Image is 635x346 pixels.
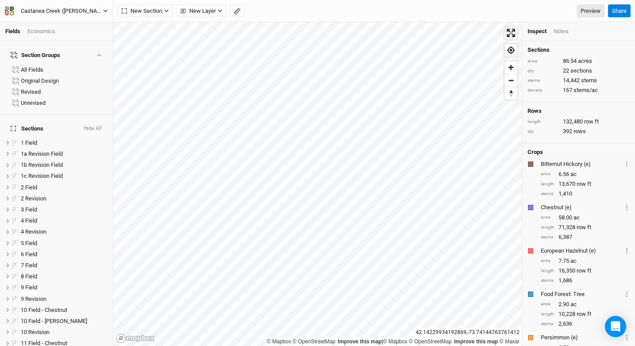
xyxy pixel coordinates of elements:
[570,300,577,308] span: ac
[21,217,37,224] span: 4 Field
[528,128,558,135] div: qty
[528,127,630,135] div: 392
[541,258,554,264] div: area
[570,257,577,265] span: ac
[409,338,452,345] a: OpenStreetMap
[21,318,107,325] div: 10 Field - Seaberry
[21,150,107,158] div: 1a Revision Field
[383,338,407,345] a: Mapbox
[95,52,103,58] button: Show section groups
[21,161,107,169] div: 1b Revision Field
[505,61,517,74] span: Zoom in
[5,28,20,35] a: Fields
[528,68,558,74] div: qty
[11,125,43,132] span: Sections
[541,223,630,231] div: 71,328
[541,170,630,178] div: 6.56
[541,320,630,328] div: 2,636
[541,301,554,308] div: area
[21,184,107,191] div: 2 Field
[505,74,517,87] button: Zoom out
[577,267,591,275] span: row ft
[413,328,522,337] div: 42.14229934192869 , -73.74144763761412
[574,86,598,94] span: stems/ac
[528,46,630,54] h4: Sections
[11,52,60,59] div: Section Groups
[499,338,520,345] a: Maxar
[505,44,517,57] button: Find my location
[541,247,622,255] div: European Hazelnut (e)
[21,240,37,246] span: 5 Field
[21,161,63,168] span: 1b Revision Field
[122,7,162,15] span: New Section
[624,332,630,342] button: Crop Usage
[21,173,107,180] div: 1c Revision Field
[21,307,107,314] div: 10 Field - Chestnut
[541,181,554,188] div: length
[584,118,599,126] span: row ft
[528,67,630,75] div: 22
[21,184,37,191] span: 2 Field
[541,257,630,265] div: 7.75
[574,214,580,222] span: ac
[541,268,554,274] div: length
[21,273,107,280] div: 8 Field
[624,159,630,169] button: Crop Usage
[505,27,517,39] button: Enter fullscreen
[230,4,245,18] button: Shortcut: M
[581,77,597,85] span: stems
[113,22,522,346] canvas: Map
[21,7,103,15] div: Castanea Creek ([PERSON_NAME])
[21,251,37,258] span: 6 Field
[21,195,46,202] span: 2 Revision
[293,338,336,345] a: OpenStreetMap
[528,57,630,65] div: 86.54
[541,234,554,241] div: stems
[577,310,591,318] span: row ft
[541,300,630,308] div: 2.90
[541,160,622,168] div: Bitternut Hickory (e)
[505,87,517,100] button: Reset bearing to north
[541,290,622,298] div: Food Forest: Tree
[541,310,630,318] div: 10,228
[21,100,107,107] div: Unrevised
[21,88,107,96] div: Revised
[21,329,50,335] span: 10 Revision
[176,4,226,18] button: New Layer
[577,223,591,231] span: row ft
[21,251,107,258] div: 6 Field
[21,273,37,280] span: 8 Field
[21,150,63,157] span: 1a Revision Field
[83,126,102,132] button: Hide All
[21,296,107,303] div: 9 Revision
[541,180,630,188] div: 13,670
[528,77,630,85] div: 14,442
[624,246,630,256] button: Crop Usage
[21,262,107,269] div: 7 Field
[541,233,630,241] div: 6,387
[21,77,107,85] div: Original Design
[541,191,554,197] div: stems
[574,127,586,135] span: rows
[454,338,498,345] a: Improve this map
[541,214,630,222] div: 58.00
[541,311,554,318] div: length
[21,206,37,213] span: 3 Field
[528,118,630,126] div: 132,480
[21,217,107,224] div: 4 Field
[528,149,543,156] h4: Crops
[338,338,382,345] a: Improve this map
[528,86,630,94] div: 167
[570,170,577,178] span: ac
[624,289,630,299] button: Crop Usage
[118,4,173,18] button: New Section
[528,87,558,94] div: density
[541,267,630,275] div: 16,350
[21,139,107,146] div: 1 Field
[21,318,87,324] span: 10 Field - [PERSON_NAME]
[4,6,108,16] button: Castanea Creek ([PERSON_NAME])
[21,206,107,213] div: 3 Field
[541,224,554,231] div: length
